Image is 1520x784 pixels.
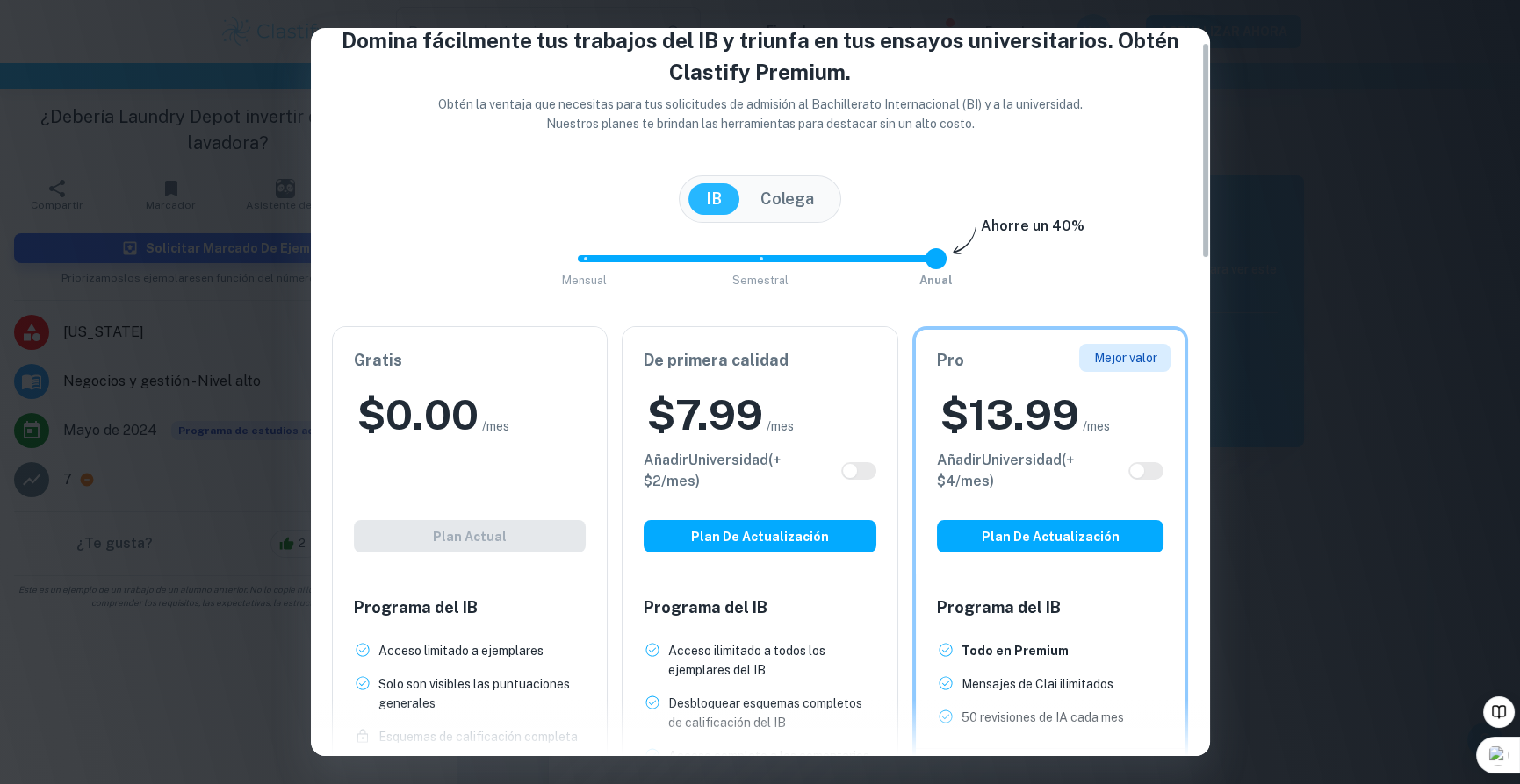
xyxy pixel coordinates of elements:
font: Plan de actualización [691,530,829,544]
font: /mes [482,419,509,433]
font: Acceso ilimitado a todos los ejemplares del IB [668,644,825,677]
img: subscription-arrow.svg [953,226,976,256]
font: $ [647,389,675,439]
font: $ [940,389,969,439]
font: Plan de actualización [982,530,1120,544]
button: Plan de actualización [644,520,876,552]
font: Gratis [354,351,402,369]
font: Mensual [562,274,607,287]
font: 2 [652,473,661,489]
font: Añadir [937,452,982,468]
font: Anual [919,274,953,287]
font: 13.99 [969,389,1079,439]
button: Plan de actualización [937,520,1164,552]
font: 0.00 [385,389,479,439]
font: Domina fácilmente tus trabajos del IB y triunfa en tus ensayos universitarios. Obtén Clastify Pre... [342,28,1179,84]
font: Programa del IB [644,598,767,617]
font: /mes [767,419,794,433]
font: Universidad [982,452,1062,468]
font: Ahorre un 40% [980,217,1084,234]
font: /mes [1083,419,1110,433]
font: Añadir [644,452,688,468]
font: De primera calidad [644,351,789,369]
font: Pro [937,351,964,369]
font: /mes) [661,473,700,489]
font: Desbloquear esquemas completos de calificación del IB [668,696,862,730]
font: 7.99 [675,389,763,439]
font: Solo son visibles las puntuaciones generales [378,677,570,710]
font: /mes) [955,473,994,489]
font: 4 [946,473,955,489]
font: Todo en Premium [962,644,1069,658]
font: Semestral [732,274,789,287]
font: Acceso limitado a ejemplares [378,644,544,658]
h6: Click to see all the additional College features. [644,450,834,492]
font: Programa del IB [354,598,478,617]
font: Universidad [688,452,768,468]
font: Colega [760,189,814,208]
h6: Haga clic para ver todas las características adicionales del colegio. [937,450,1122,492]
font: IB [706,189,722,208]
font: Obtén la ventaja que necesitas para tus solicitudes de admisión al Bachillerato Internacional (BI... [437,97,1082,131]
font: Programa del IB [937,598,1061,617]
font: Mejor valor [1093,351,1156,365]
font: Mensajes de Clai ilimitados [962,677,1113,691]
font: $ [357,389,385,439]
